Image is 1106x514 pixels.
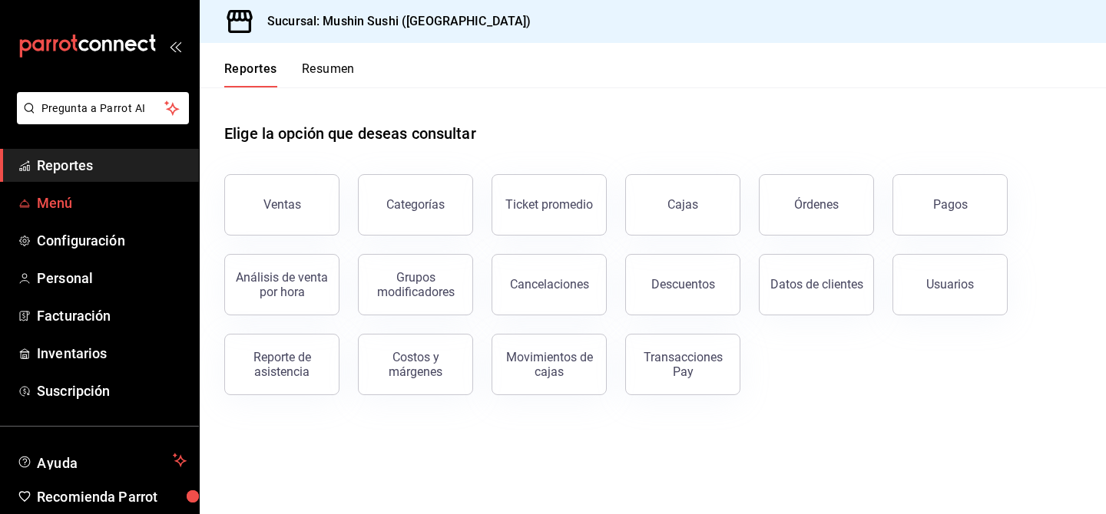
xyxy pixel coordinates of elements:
[635,350,730,379] div: Transacciones Pay
[892,174,1008,236] button: Pagos
[234,270,329,299] div: Análisis de venta por hora
[667,196,699,214] div: Cajas
[625,334,740,395] button: Transacciones Pay
[224,174,339,236] button: Ventas
[37,305,187,326] span: Facturación
[234,350,329,379] div: Reporte de asistencia
[358,334,473,395] button: Costos y márgenes
[11,111,189,127] a: Pregunta a Parrot AI
[224,122,476,145] h1: Elige la opción que deseas consultar
[224,61,355,87] div: navigation tabs
[625,174,740,236] a: Cajas
[759,174,874,236] button: Órdenes
[17,92,189,124] button: Pregunta a Parrot AI
[255,12,531,31] h3: Sucursal: Mushin Sushi ([GEOGRAPHIC_DATA])
[892,254,1008,315] button: Usuarios
[368,350,463,379] div: Costos y márgenes
[302,61,355,87] button: Resumen
[41,100,165,117] span: Pregunta a Parrot AI
[37,155,187,176] span: Reportes
[37,230,187,251] span: Configuración
[368,270,463,299] div: Grupos modificadores
[386,197,445,212] div: Categorías
[358,174,473,236] button: Categorías
[770,277,863,292] div: Datos de clientes
[492,334,607,395] button: Movimientos de cajas
[502,350,597,379] div: Movimientos de cajas
[492,254,607,315] button: Cancelaciones
[358,254,473,315] button: Grupos modificadores
[224,334,339,395] button: Reporte de asistencia
[505,197,593,212] div: Ticket promedio
[37,268,187,288] span: Personal
[651,277,715,292] div: Descuentos
[224,254,339,315] button: Análisis de venta por hora
[510,277,589,292] div: Cancelaciones
[37,381,187,401] span: Suscripción
[625,254,740,315] button: Descuentos
[492,174,607,236] button: Ticket promedio
[224,61,277,87] button: Reportes
[37,451,167,470] span: Ayuda
[37,486,187,507] span: Recomienda Parrot
[933,197,968,212] div: Pagos
[263,197,301,212] div: Ventas
[37,343,187,364] span: Inventarios
[37,193,187,213] span: Menú
[759,254,874,315] button: Datos de clientes
[794,197,839,212] div: Órdenes
[169,40,181,52] button: open_drawer_menu
[926,277,974,292] div: Usuarios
